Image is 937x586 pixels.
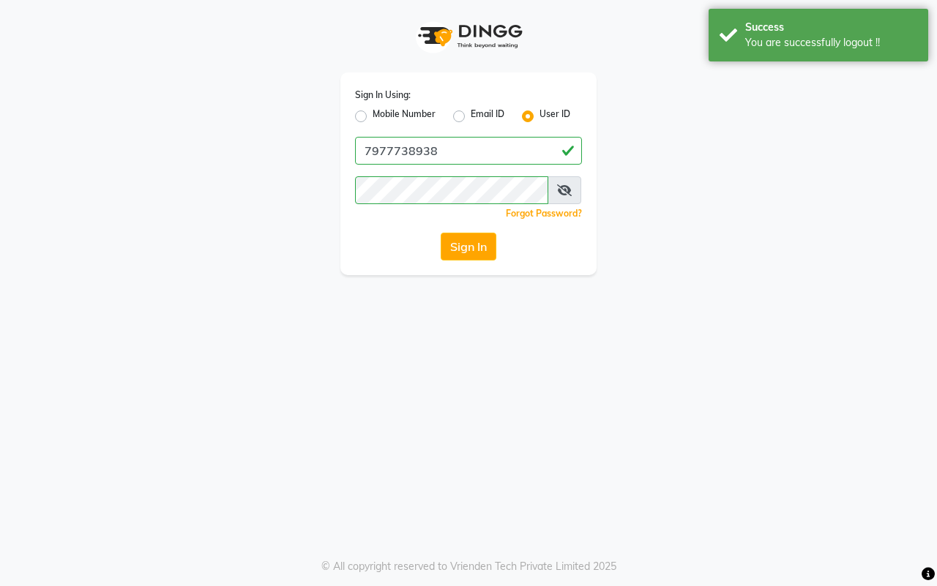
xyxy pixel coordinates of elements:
[355,89,411,102] label: Sign In Using:
[471,108,504,125] label: Email ID
[410,15,527,58] img: logo1.svg
[745,35,917,50] div: You are successfully logout !!
[441,233,496,260] button: Sign In
[540,108,570,125] label: User ID
[373,108,436,125] label: Mobile Number
[506,208,582,219] a: Forgot Password?
[355,176,548,204] input: Username
[745,20,917,35] div: Success
[355,137,582,165] input: Username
